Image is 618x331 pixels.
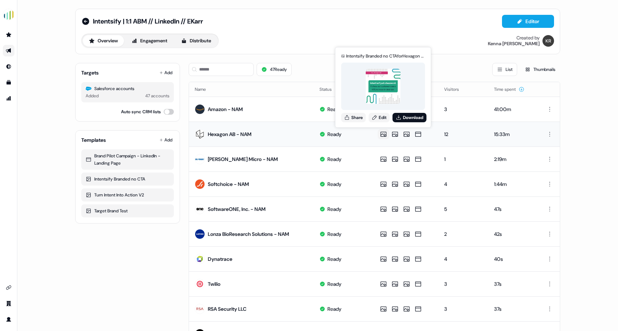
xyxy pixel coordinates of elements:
[3,93,14,104] a: Go to attribution
[208,156,278,163] div: [PERSON_NAME] Micro - NAM
[208,205,266,213] div: SoftwareONE, Inc. - NAM
[502,18,554,26] a: Editor
[195,83,215,96] button: Name
[369,113,390,122] a: Edit
[444,305,482,313] div: 3
[125,35,173,47] button: Engagement
[494,280,531,288] div: 37s
[492,63,517,76] button: List
[327,255,342,263] div: Ready
[81,136,106,144] div: Templates
[494,156,531,163] div: 2:19m
[366,69,401,104] img: asset preview
[516,35,540,41] div: Created by
[327,156,342,163] div: Ready
[494,181,531,188] div: 1:44m
[175,35,217,47] button: Distribute
[208,255,232,263] div: Dynatrace
[494,255,531,263] div: 40s
[502,15,554,28] button: Editor
[520,63,560,76] button: Thumbnails
[327,131,342,138] div: Ready
[494,230,531,238] div: 42s
[93,17,203,26] span: Intentsify | 1:1 ABM // LinkedIn // EKarr
[3,29,14,41] a: Go to prospects
[494,83,524,96] button: Time spent
[158,68,174,78] button: Add
[494,305,531,313] div: 37s
[3,45,14,56] a: Go to outbound experience
[444,280,482,288] div: 3
[86,85,169,92] div: Salesforce accounts
[341,113,366,122] button: Share
[444,205,482,213] div: 5
[494,131,531,138] div: 15:33m
[444,181,482,188] div: 4
[86,191,169,199] div: Turn Intent Into Action V2
[3,77,14,88] a: Go to templates
[208,131,252,138] div: Hexagon AB - NAM
[208,181,249,188] div: Softchoice - NAM
[488,41,540,47] div: Kenna [PERSON_NAME]
[444,131,482,138] div: 12
[327,280,342,288] div: Ready
[327,106,342,113] div: Ready
[145,92,169,99] div: 47 accounts
[257,63,292,76] button: 47Ready
[121,108,161,115] label: Auto sync CRM lists
[444,106,482,113] div: 3
[327,181,342,188] div: Ready
[327,305,342,313] div: Ready
[3,61,14,72] a: Go to Inbound
[158,135,174,145] button: Add
[444,230,482,238] div: 2
[86,152,169,167] div: Brand Pilot Campaign - LinkedIn - Landing Page
[444,83,468,96] button: Visitors
[444,255,482,263] div: 4
[81,69,99,76] div: Targets
[444,156,482,163] div: 1
[327,205,342,213] div: Ready
[208,280,220,288] div: Twilio
[208,230,289,238] div: Lonza BioResearch Solutions - NAM
[86,92,99,99] div: Added
[86,207,169,215] div: Target Brand Test
[542,35,554,47] img: Kenna
[3,298,14,309] a: Go to team
[3,282,14,293] a: Go to integrations
[3,314,14,325] a: Go to profile
[346,52,425,60] div: Intentsify Branded no CTA for Hexagon AB - NAM
[208,106,243,113] div: Amazon - NAM
[319,83,340,96] button: Status
[392,113,426,122] button: Download
[494,106,531,113] div: 41:00m
[327,230,342,238] div: Ready
[83,35,124,47] button: Overview
[86,175,169,183] div: Intentsify Branded no CTA
[208,305,246,313] div: RSA Security LLC
[494,205,531,213] div: 47s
